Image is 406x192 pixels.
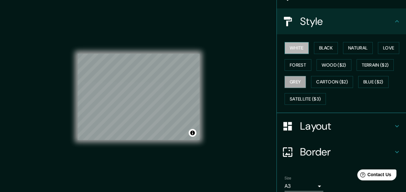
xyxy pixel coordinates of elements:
button: Natural [343,42,373,54]
button: White [285,42,309,54]
button: Wood ($2) [317,59,351,71]
div: Layout [277,113,406,139]
button: Terrain ($2) [357,59,394,71]
h4: Layout [300,120,393,133]
button: Grey [285,76,306,88]
button: Cartoon ($2) [311,76,353,88]
button: Love [378,42,399,54]
canvas: Map [78,54,200,140]
h4: Style [300,15,393,28]
button: Black [314,42,338,54]
label: Size [285,176,291,181]
div: Style [277,8,406,34]
iframe: Help widget launcher [349,167,399,185]
div: A3 [285,181,323,191]
button: Toggle attribution [189,129,196,137]
button: Blue ($2) [358,76,389,88]
button: Forest [285,59,311,71]
h4: Border [300,145,393,158]
button: Satellite ($3) [285,93,326,105]
div: Border [277,139,406,165]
